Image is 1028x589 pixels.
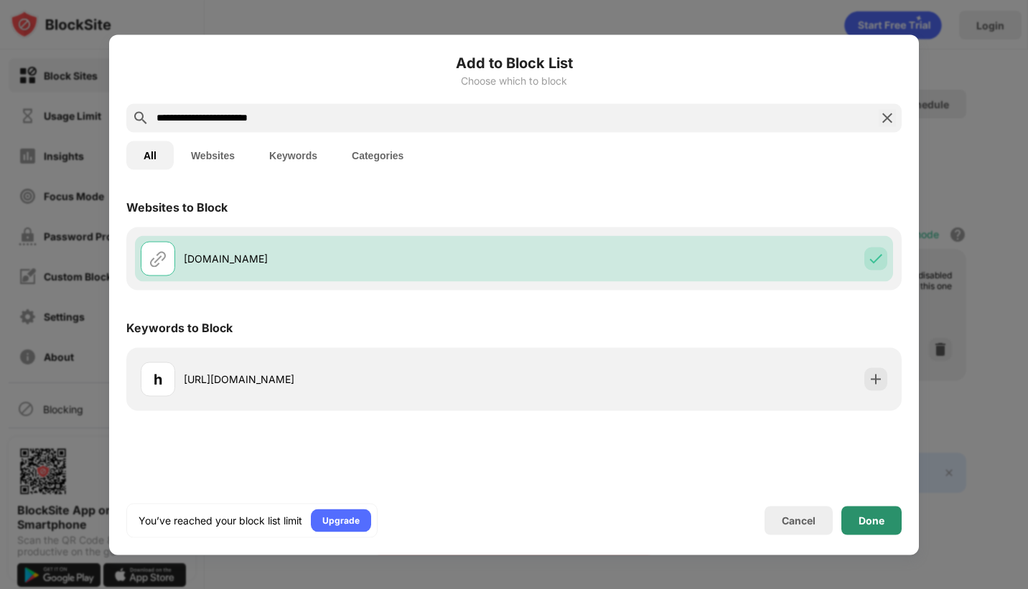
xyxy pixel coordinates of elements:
[139,513,302,527] div: You’ve reached your block list limit
[782,514,816,527] div: Cancel
[184,251,514,266] div: [DOMAIN_NAME]
[184,372,514,387] div: [URL][DOMAIN_NAME]
[322,513,360,527] div: Upgrade
[879,109,896,126] img: search-close
[149,250,167,267] img: url.svg
[126,52,902,73] h6: Add to Block List
[126,75,902,86] div: Choose which to block
[132,109,149,126] img: search.svg
[174,141,252,169] button: Websites
[126,141,174,169] button: All
[126,320,233,334] div: Keywords to Block
[126,199,228,214] div: Websites to Block
[154,368,162,390] div: h
[859,514,884,526] div: Done
[252,141,335,169] button: Keywords
[335,141,421,169] button: Categories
